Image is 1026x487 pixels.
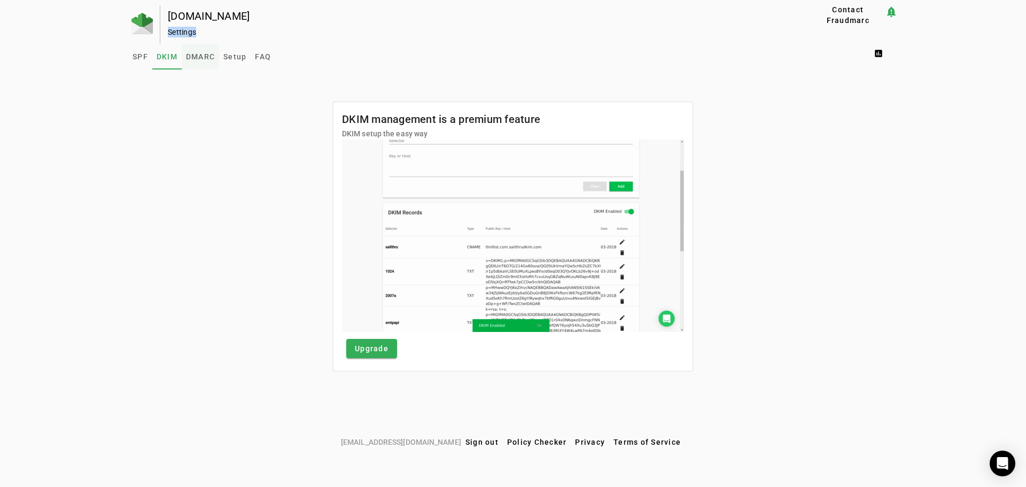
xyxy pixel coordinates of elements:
span: Upgrade [355,343,388,354]
a: DMARC [182,44,219,69]
button: Upgrade [346,339,397,358]
a: Setup [219,44,251,69]
span: FAQ [255,53,271,60]
span: Contact Fraudmarc [815,4,881,26]
mat-icon: notification_important [885,5,898,18]
span: Policy Checker [507,438,567,446]
div: Open Intercom Messenger [990,451,1015,476]
button: Terms of Service [609,432,685,452]
div: Settings [168,27,777,37]
button: Privacy [571,432,609,452]
span: Setup [223,53,246,60]
div: [DOMAIN_NAME] [168,11,777,21]
span: DKIM [157,53,177,60]
img: Fraudmarc Logo [131,13,153,34]
span: [EMAIL_ADDRESS][DOMAIN_NAME] [341,436,461,448]
span: Terms of Service [613,438,681,446]
span: DMARC [186,53,215,60]
span: Sign out [465,438,499,446]
span: SPF [133,53,148,60]
img: dkim.gif [342,140,684,332]
a: FAQ [251,44,275,69]
button: Policy Checker [503,432,571,452]
mat-card-subtitle: DKIM setup the easy way [342,128,540,140]
button: Contact Fraudmarc [811,5,885,25]
button: Sign out [461,432,503,452]
span: Privacy [575,438,605,446]
a: SPF [128,44,152,69]
mat-card-title: DKIM management is a premium feature [342,111,540,128]
a: DKIM [152,44,182,69]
